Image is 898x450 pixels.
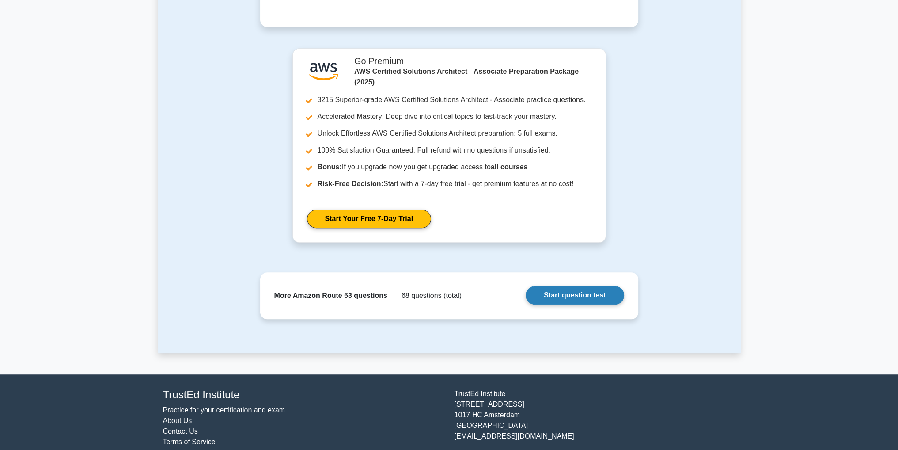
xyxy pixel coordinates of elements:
[398,290,462,301] div: 68 questions (total)
[163,427,198,435] a: Contact Us
[307,210,431,228] a: Start Your Free 7-Day Trial
[163,389,444,401] h4: TrustEd Institute
[163,438,216,446] a: Terms of Service
[163,406,285,414] a: Practice for your certification and exam
[163,417,192,424] a: About Us
[526,286,624,305] a: Start question test
[274,290,387,301] div: More Amazon Route 53 questions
